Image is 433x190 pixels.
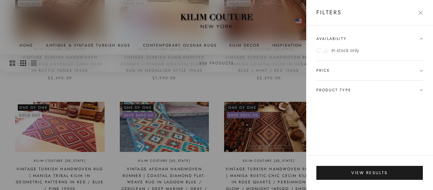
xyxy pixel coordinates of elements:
summary: Availability [316,36,423,48]
summary: Price [316,61,423,80]
span: Product type [316,87,351,93]
p: Filters [316,8,342,17]
summary: Product type [316,81,423,100]
span: Price [316,67,330,74]
button: View results [316,166,423,180]
span: Availability [316,36,346,42]
label: In stock only [332,47,359,54]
